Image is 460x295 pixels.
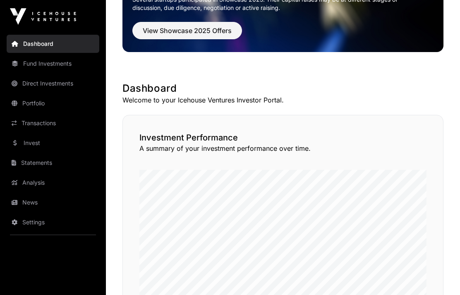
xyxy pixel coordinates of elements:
a: Analysis [7,174,99,192]
span: View Showcase 2025 Offers [143,26,232,36]
a: Direct Investments [7,74,99,93]
a: Transactions [7,114,99,132]
a: Fund Investments [7,55,99,73]
a: Dashboard [7,35,99,53]
iframe: Chat Widget [419,255,460,295]
img: Icehouse Ventures Logo [10,8,76,25]
a: News [7,193,99,212]
button: View Showcase 2025 Offers [132,22,242,39]
a: Invest [7,134,99,152]
a: View Showcase 2025 Offers [132,30,242,38]
h1: Dashboard [122,82,443,95]
p: A summary of your investment performance over time. [139,143,426,153]
a: Settings [7,213,99,231]
a: Portfolio [7,94,99,112]
a: Statements [7,154,99,172]
p: Welcome to your Icehouse Ventures Investor Portal. [122,95,443,105]
h2: Investment Performance [139,132,426,143]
